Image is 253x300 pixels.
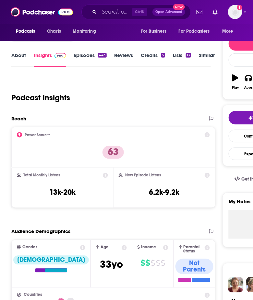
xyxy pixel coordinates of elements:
h3: 13k-20k [49,188,76,197]
a: Credits5 [141,52,165,67]
span: $ [151,258,155,269]
div: 443 [98,53,106,58]
span: 33 yo [100,258,123,271]
button: open menu [218,25,242,38]
a: About [11,52,26,67]
div: Apps [244,86,253,90]
span: Age [101,245,109,250]
img: Podchaser Pro [54,53,66,58]
img: Podchaser - Follow, Share and Rate Podcasts [11,6,73,18]
div: Play [232,86,239,90]
button: Show profile menu [228,5,242,19]
button: open menu [175,25,219,38]
div: Search podcasts, credits, & more... [81,5,191,19]
h3: 6.2k-9.2k [149,188,180,197]
span: Parental Status [184,245,204,254]
span: Countries [24,293,42,297]
a: Charts [43,25,65,38]
span: More [223,27,234,36]
img: Sydney Profile [228,277,244,293]
div: 13 [186,53,191,58]
span: Charts [47,27,61,36]
button: open menu [68,25,104,38]
span: Ctrl K [132,8,147,16]
span: Podcasts [16,27,35,36]
h2: New Episode Listens [125,173,161,178]
h2: Total Monthly Listens [23,173,60,178]
span: $ [146,258,150,269]
a: Episodes443 [74,52,106,67]
span: Gender [22,245,37,250]
div: [DEMOGRAPHIC_DATA] [13,256,89,265]
div: 5 [161,53,165,58]
button: Open AdvancedNew [152,8,185,16]
button: open menu [137,25,175,38]
h2: Audience Demographics [11,228,70,235]
button: open menu [11,25,43,38]
h2: Power Score™ [25,133,50,137]
h1: Podcast Insights [11,93,70,103]
span: Income [141,245,156,250]
a: Reviews [114,52,133,67]
a: Lists13 [173,52,191,67]
span: $ [161,258,165,269]
span: Open Advanced [155,10,182,14]
button: Play [229,70,242,94]
span: Logged in as patiencebaldacci [228,5,242,19]
a: Similar [199,52,215,67]
div: Not Parents [175,259,213,274]
p: 63 [102,146,124,159]
svg: Add a profile image [237,5,242,10]
h2: Reach [11,116,26,122]
span: For Business [141,27,167,36]
span: $ [140,258,145,269]
a: InsightsPodchaser Pro [34,52,66,67]
a: Show notifications dropdown [194,6,205,17]
a: Show notifications dropdown [210,6,220,17]
span: $ [156,258,160,269]
span: Monitoring [73,27,96,36]
img: User Profile [228,5,242,19]
input: Search podcasts, credits, & more... [99,7,132,17]
span: For Podcasters [179,27,210,36]
span: New [173,4,185,10]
